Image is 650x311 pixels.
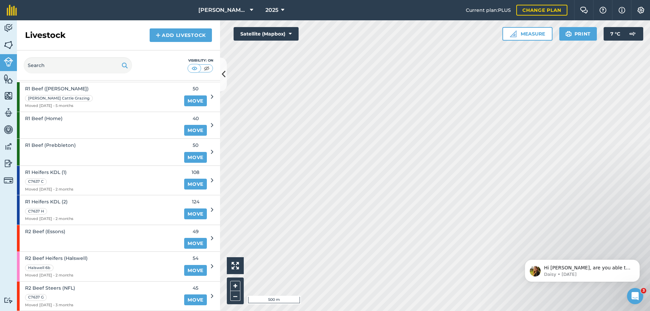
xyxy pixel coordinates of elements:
img: svg+xml;base64,PD94bWwgdmVyc2lvbj0iMS4wIiBlbmNvZGluZz0idXRmLTgiPz4KPCEtLSBHZW5lcmF0b3I6IEFkb2JlIE... [4,141,13,152]
button: Measure [502,27,552,41]
span: 3 [641,288,646,293]
input: Search [24,57,132,73]
div: C7637 H [25,208,47,215]
span: R1 Beef (Home) [25,115,63,122]
img: svg+xml;base64,PHN2ZyB4bWxucz0iaHR0cDovL3d3dy53My5vcmcvMjAwMC9zdmciIHdpZHRoPSI1NiIgaGVpZ2h0PSI2MC... [4,40,13,50]
a: R2 Beef Heifers (Halswell)Halswell 6bMoved [DATE] - 2 months [17,252,180,281]
a: R1 Beef ([PERSON_NAME])[PERSON_NAME] Cattle GrazingMoved [DATE] - 5 months [17,82,180,112]
img: svg+xml;base64,PHN2ZyB4bWxucz0iaHR0cDovL3d3dy53My5vcmcvMjAwMC9zdmciIHdpZHRoPSI1MCIgaGVpZ2h0PSI0MC... [202,65,211,72]
a: Move [184,238,207,249]
img: svg+xml;base64,PD94bWwgdmVyc2lvbj0iMS4wIiBlbmNvZGluZz0idXRmLTgiPz4KPCEtLSBHZW5lcmF0b3I6IEFkb2JlIE... [4,108,13,118]
img: svg+xml;base64,PHN2ZyB4bWxucz0iaHR0cDovL3d3dy53My5vcmcvMjAwMC9zdmciIHdpZHRoPSI1NiIgaGVpZ2h0PSI2MC... [4,91,13,101]
a: Move [184,294,207,305]
img: Two speech bubbles overlapping with the left bubble in the forefront [580,7,588,14]
span: 7 ° C [610,27,620,41]
button: – [230,291,240,301]
img: svg+xml;base64,PD94bWwgdmVyc2lvbj0iMS4wIiBlbmNvZGluZz0idXRmLTgiPz4KPCEtLSBHZW5lcmF0b3I6IEFkb2JlIE... [626,27,639,41]
div: [PERSON_NAME] Cattle Grazing [25,95,93,102]
iframe: Intercom live chat [627,288,643,304]
span: Current plan : PLUS [466,6,511,14]
span: 54 [184,254,207,262]
img: Ruler icon [510,30,517,37]
img: svg+xml;base64,PHN2ZyB4bWxucz0iaHR0cDovL3d3dy53My5vcmcvMjAwMC9zdmciIHdpZHRoPSI1MCIgaGVpZ2h0PSI0MC... [190,65,199,72]
span: Moved [DATE] - 2 months [25,272,88,279]
a: Move [184,152,207,163]
a: Change plan [516,5,567,16]
img: A question mark icon [599,7,607,14]
span: Moved [DATE] - 2 months [25,216,73,222]
img: svg+xml;base64,PHN2ZyB4bWxucz0iaHR0cDovL3d3dy53My5vcmcvMjAwMC9zdmciIHdpZHRoPSIxNCIgaGVpZ2h0PSIyNC... [156,31,160,39]
div: C7637 G [25,294,47,301]
img: svg+xml;base64,PHN2ZyB4bWxucz0iaHR0cDovL3d3dy53My5vcmcvMjAwMC9zdmciIHdpZHRoPSIxNyIgaGVpZ2h0PSIxNy... [619,6,625,14]
a: Move [184,179,207,190]
a: Move [184,125,207,136]
img: svg+xml;base64,PHN2ZyB4bWxucz0iaHR0cDovL3d3dy53My5vcmcvMjAwMC9zdmciIHdpZHRoPSIxOSIgaGVpZ2h0PSIyNC... [122,61,128,69]
a: Add Livestock [150,28,212,42]
span: R2 Beef Heifers (Halswell) [25,254,88,262]
img: Four arrows, one pointing top left, one top right, one bottom right and the last bottom left [232,262,239,269]
img: svg+xml;base64,PD94bWwgdmVyc2lvbj0iMS4wIiBlbmNvZGluZz0idXRmLTgiPz4KPCEtLSBHZW5lcmF0b3I6IEFkb2JlIE... [4,176,13,185]
span: Moved [DATE] - 2 months [25,186,73,193]
span: R1 Beef ([PERSON_NAME]) [25,85,94,92]
span: 40 [184,115,207,122]
span: 108 [184,169,207,176]
a: R1 Heifers KDL (1)C7637 CMoved [DATE] - 2 months [17,166,180,195]
span: R1 Beef (Prebbleton) [25,141,76,149]
img: svg+xml;base64,PD94bWwgdmVyc2lvbj0iMS4wIiBlbmNvZGluZz0idXRmLTgiPz4KPCEtLSBHZW5lcmF0b3I6IEFkb2JlIE... [4,125,13,135]
img: svg+xml;base64,PHN2ZyB4bWxucz0iaHR0cDovL3d3dy53My5vcmcvMjAwMC9zdmciIHdpZHRoPSI1NiIgaGVpZ2h0PSI2MC... [4,74,13,84]
div: C7637 C [25,178,47,185]
span: Moved [DATE] - 3 months [25,302,75,308]
a: R2 Beef Steers (NFL)C7637 GMoved [DATE] - 3 months [17,282,180,311]
img: svg+xml;base64,PD94bWwgdmVyc2lvbj0iMS4wIiBlbmNvZGluZz0idXRmLTgiPz4KPCEtLSBHZW5lcmF0b3I6IEFkb2JlIE... [4,57,13,67]
a: R1 Beef (Prebbleton) [17,139,180,165]
img: svg+xml;base64,PHN2ZyB4bWxucz0iaHR0cDovL3d3dy53My5vcmcvMjAwMC9zdmciIHdpZHRoPSIxOSIgaGVpZ2h0PSIyNC... [565,30,572,38]
a: Move [184,208,207,219]
a: R1 Beef (Home) [17,112,180,138]
img: svg+xml;base64,PD94bWwgdmVyc2lvbj0iMS4wIiBlbmNvZGluZz0idXRmLTgiPz4KPCEtLSBHZW5lcmF0b3I6IEFkb2JlIE... [4,158,13,169]
button: Satellite (Mapbox) [234,27,299,41]
span: R2 Beef (Essons) [25,228,65,235]
span: 50 [184,141,207,149]
span: R1 Heifers KDL (2) [25,198,73,205]
span: [PERSON_NAME] Contracting Ltd [198,6,247,14]
img: A cog icon [637,7,645,14]
h2: Livestock [25,30,66,41]
span: 2025 [265,6,278,14]
div: Visibility: On [188,58,213,63]
span: 50 [184,85,207,92]
iframe: Intercom notifications message [515,245,650,293]
div: Halswell 6b [25,265,53,271]
a: R1 Heifers KDL (2)C7637 HMoved [DATE] - 2 months [17,195,180,225]
span: 124 [184,198,207,205]
button: 7 °C [604,27,643,41]
span: Moved [DATE] - 5 months [25,103,94,109]
span: 45 [184,284,207,292]
span: 49 [184,228,207,235]
a: Move [184,265,207,276]
a: Move [184,95,207,106]
img: svg+xml;base64,PD94bWwgdmVyc2lvbj0iMS4wIiBlbmNvZGluZz0idXRmLTgiPz4KPCEtLSBHZW5lcmF0b3I6IEFkb2JlIE... [4,297,13,304]
span: R1 Heifers KDL (1) [25,169,73,176]
a: R2 Beef (Essons) [17,225,180,251]
img: fieldmargin Logo [7,5,17,16]
button: Print [559,27,597,41]
span: R2 Beef Steers (NFL) [25,284,75,292]
img: svg+xml;base64,PD94bWwgdmVyc2lvbj0iMS4wIiBlbmNvZGluZz0idXRmLTgiPz4KPCEtLSBHZW5lcmF0b3I6IEFkb2JlIE... [4,23,13,33]
button: + [230,281,240,291]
